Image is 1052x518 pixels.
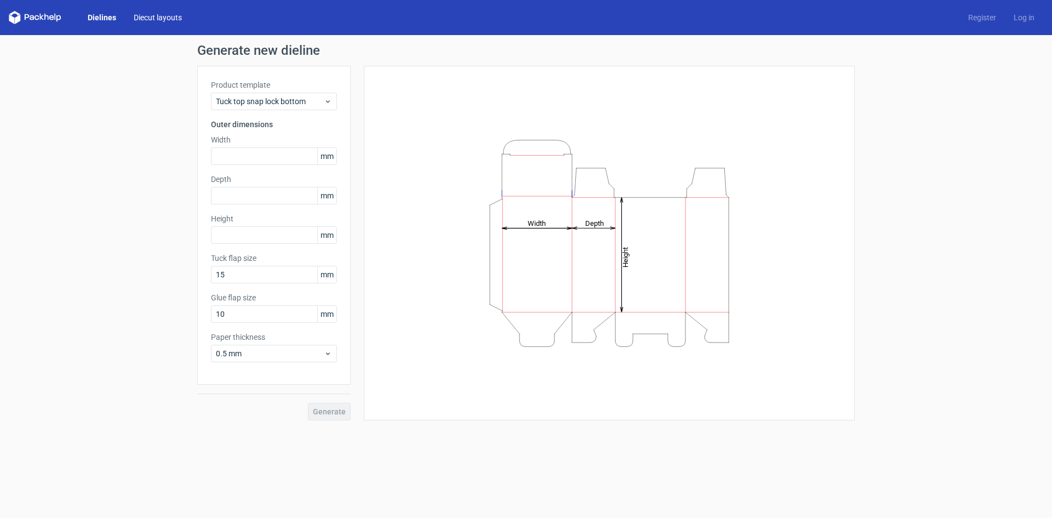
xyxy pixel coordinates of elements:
[317,266,336,283] span: mm
[317,306,336,322] span: mm
[125,12,191,23] a: Diecut layouts
[211,134,337,145] label: Width
[317,227,336,243] span: mm
[211,332,337,343] label: Paper thickness
[197,44,855,57] h1: Generate new dieline
[317,187,336,204] span: mm
[585,219,604,227] tspan: Depth
[211,213,337,224] label: Height
[216,96,324,107] span: Tuck top snap lock bottom
[211,119,337,130] h3: Outer dimensions
[211,79,337,90] label: Product template
[621,247,630,267] tspan: Height
[211,253,337,264] label: Tuck flap size
[211,292,337,303] label: Glue flap size
[959,12,1005,23] a: Register
[211,174,337,185] label: Depth
[216,348,324,359] span: 0.5 mm
[528,219,546,227] tspan: Width
[79,12,125,23] a: Dielines
[1005,12,1043,23] a: Log in
[317,148,336,164] span: mm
